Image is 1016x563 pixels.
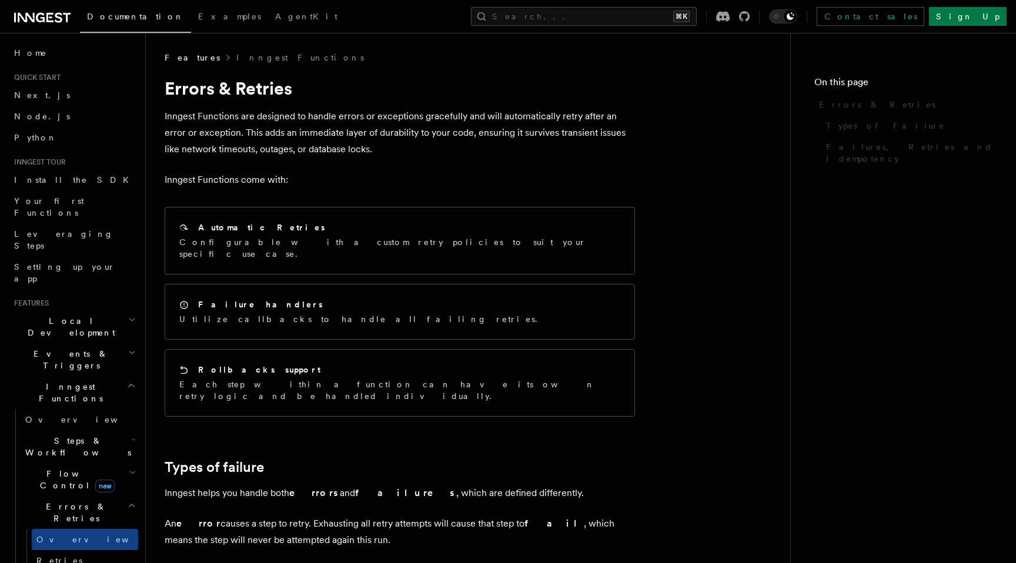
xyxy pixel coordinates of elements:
[176,518,220,529] strong: error
[826,141,992,165] span: Failures, Retries and Idempotency
[769,9,797,24] button: Toggle dark mode
[80,4,191,33] a: Documentation
[673,11,690,22] kbd: ⌘K
[165,172,635,188] p: Inngest Functions come with:
[355,487,456,498] strong: failures
[14,133,57,142] span: Python
[14,262,115,283] span: Setting up your app
[165,78,635,99] h1: Errors & Retries
[814,75,992,94] h4: On this page
[32,529,138,550] a: Overview
[268,4,345,32] a: AgentKit
[9,310,138,343] button: Local Development
[21,435,131,458] span: Steps & Workflows
[14,229,113,250] span: Leveraging Steps
[9,223,138,256] a: Leveraging Steps
[87,12,184,21] span: Documentation
[165,459,264,475] a: Types of failure
[198,12,261,21] span: Examples
[819,99,935,110] span: Errors & Retries
[21,496,138,529] button: Errors & Retries
[9,73,61,82] span: Quick start
[21,430,138,463] button: Steps & Workflows
[21,501,128,524] span: Errors & Retries
[165,284,635,340] a: Failure handlersUtilize callbacks to handle all failing retries.
[14,196,84,217] span: Your first Functions
[14,47,47,59] span: Home
[36,535,158,544] span: Overview
[821,115,992,136] a: Types of failure
[179,236,620,260] p: Configurable with a custom retry policies to suit your specific use case.
[21,468,129,491] span: Flow Control
[95,480,115,492] span: new
[25,415,146,424] span: Overview
[9,315,128,339] span: Local Development
[9,106,138,127] a: Node.js
[179,378,620,402] p: Each step within a function can have its own retry logic and be handled individually.
[236,52,364,63] a: Inngest Functions
[9,343,138,376] button: Events & Triggers
[9,85,138,106] a: Next.js
[9,157,66,167] span: Inngest tour
[9,190,138,223] a: Your first Functions
[9,256,138,289] a: Setting up your app
[524,518,584,529] strong: fail
[165,349,635,417] a: Rollbacks supportEach step within a function can have its own retry logic and be handled individu...
[275,12,337,21] span: AgentKit
[821,136,992,169] a: Failures, Retries and Idempotency
[165,108,635,157] p: Inngest Functions are designed to handle errors or exceptions gracefully and will automatically r...
[9,348,128,371] span: Events & Triggers
[9,127,138,148] a: Python
[191,4,268,32] a: Examples
[14,112,70,121] span: Node.js
[9,376,138,409] button: Inngest Functions
[21,463,138,496] button: Flow Controlnew
[9,169,138,190] a: Install the SDK
[14,175,136,185] span: Install the SDK
[198,299,323,310] h2: Failure handlers
[9,381,127,404] span: Inngest Functions
[179,313,544,325] p: Utilize callbacks to handle all failing retries.
[817,7,924,26] a: Contact sales
[14,91,70,100] span: Next.js
[198,364,320,376] h2: Rollbacks support
[471,7,697,26] button: Search...⌘K
[9,299,49,308] span: Features
[289,487,340,498] strong: errors
[9,42,138,63] a: Home
[165,207,635,274] a: Automatic RetriesConfigurable with a custom retry policies to suit your specific use case.
[814,94,992,115] a: Errors & Retries
[826,120,945,132] span: Types of failure
[165,485,635,501] p: Inngest helps you handle both and , which are defined differently.
[165,52,220,63] span: Features
[165,515,635,548] p: An causes a step to retry. Exhausting all retry attempts will cause that step to , which means th...
[21,409,138,430] a: Overview
[198,222,325,233] h2: Automatic Retries
[929,7,1007,26] a: Sign Up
